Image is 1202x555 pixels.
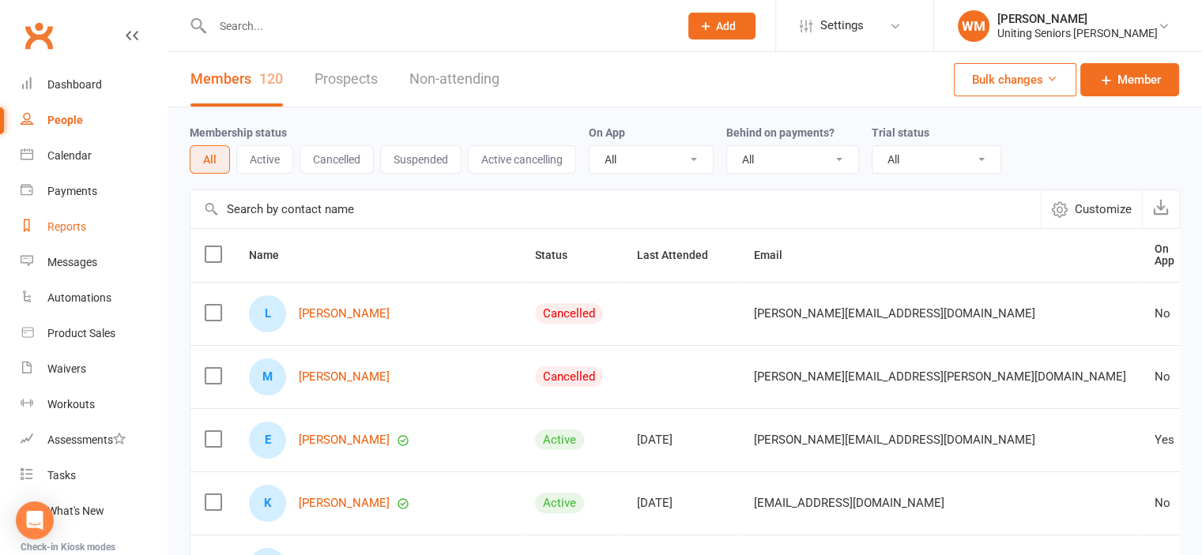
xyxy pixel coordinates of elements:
a: Calendar [21,138,167,174]
div: Workouts [47,398,95,411]
a: [PERSON_NAME] [299,497,390,510]
button: Active [236,145,293,174]
div: Waivers [47,362,86,375]
button: Status [535,246,585,264]
div: K [249,485,286,522]
a: [PERSON_NAME] [299,307,390,321]
div: No [1155,370,1174,384]
button: Last Attended [637,246,725,264]
div: What's New [47,504,104,517]
div: M [249,358,286,396]
label: Membership status [190,126,287,139]
span: [PERSON_NAME][EMAIL_ADDRESS][DOMAIN_NAME] [754,425,1035,455]
div: Calendar [47,149,92,162]
div: Uniting Seniors [PERSON_NAME] [997,26,1158,40]
label: Trial status [872,126,929,139]
a: [PERSON_NAME] [299,433,390,447]
span: [EMAIL_ADDRESS][DOMAIN_NAME] [754,488,944,518]
a: Members120 [190,52,283,107]
div: Payments [47,185,97,197]
span: Email [754,249,800,261]
div: [PERSON_NAME] [997,12,1158,26]
button: Bulk changes [954,63,1076,96]
div: Cancelled [535,303,603,324]
div: Open Intercom Messenger [16,501,54,539]
a: Reports [21,209,167,245]
th: On App [1140,229,1189,282]
div: Tasks [47,469,76,482]
a: Product Sales [21,316,167,351]
a: [PERSON_NAME] [299,370,390,384]
button: Email [754,246,800,264]
div: Yes [1155,433,1174,447]
div: WM [958,10,989,42]
a: Assessments [21,422,167,458]
a: Workouts [21,387,167,422]
span: Status [535,249,585,261]
a: Automations [21,280,167,316]
div: 120 [259,70,283,87]
a: Dashboard [21,67,167,103]
a: Tasks [21,458,167,493]
div: Cancelled [535,366,603,387]
a: Clubworx [19,16,58,55]
label: On App [589,126,625,139]
div: People [47,114,83,126]
span: Customize [1075,200,1132,219]
div: Automations [47,291,111,304]
a: Prospects [315,52,378,107]
button: Customize [1041,190,1142,228]
div: Product Sales [47,327,115,339]
a: Non-attending [409,52,499,107]
div: E [249,422,286,459]
div: Dashboard [47,78,102,91]
span: Settings [820,8,864,43]
div: Active [535,429,584,450]
a: Messages [21,245,167,280]
span: Name [249,249,296,261]
div: Messages [47,256,97,268]
button: Cancelled [300,145,374,174]
input: Search... [208,15,668,37]
button: Active cancelling [468,145,576,174]
span: Last Attended [637,249,725,261]
span: Add [716,20,736,32]
a: What's New [21,493,167,529]
div: No [1155,307,1174,321]
span: [PERSON_NAME][EMAIL_ADDRESS][PERSON_NAME][DOMAIN_NAME] [754,362,1126,392]
div: Active [535,493,584,513]
div: L [249,295,286,332]
div: [DATE] [637,497,725,510]
button: All [190,145,230,174]
div: Assessments [47,433,126,446]
a: Waivers [21,351,167,387]
label: Behind on payments? [726,126,835,139]
a: Member [1080,63,1179,96]
div: [DATE] [637,433,725,447]
a: People [21,103,167,138]
span: [PERSON_NAME][EMAIL_ADDRESS][DOMAIN_NAME] [754,298,1035,328]
a: Payments [21,174,167,209]
input: Search by contact name [190,190,1041,228]
button: Suspended [380,145,462,174]
button: Name [249,246,296,264]
div: No [1155,497,1174,510]
div: Reports [47,220,86,233]
span: Member [1117,70,1161,89]
button: Add [688,13,755,39]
